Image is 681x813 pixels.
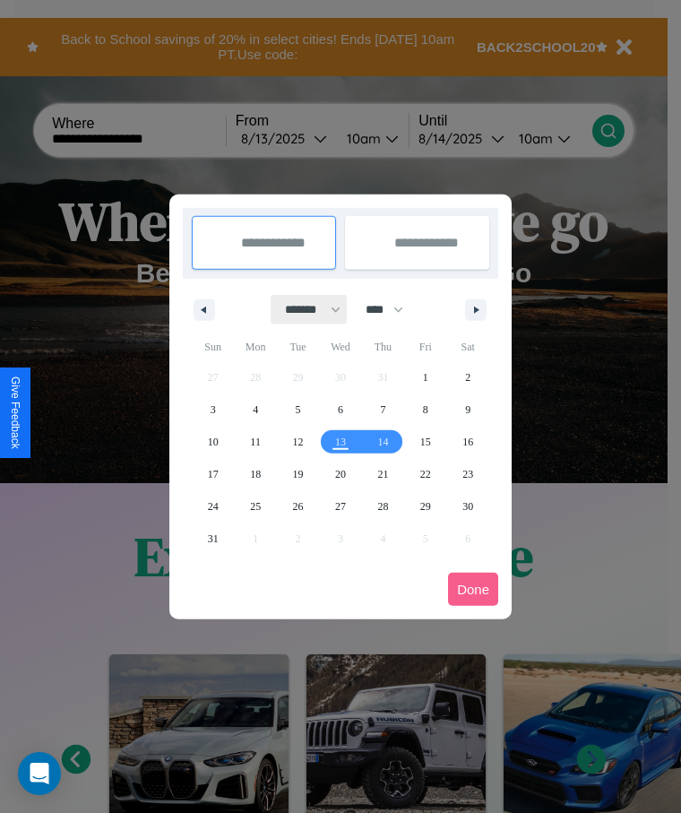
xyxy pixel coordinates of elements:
span: Tue [277,333,319,361]
span: 9 [465,394,470,426]
span: 26 [293,490,304,523]
span: 21 [377,458,388,490]
button: 24 [192,490,234,523]
button: 30 [447,490,489,523]
button: Done [448,573,498,606]
span: Sat [447,333,489,361]
span: 27 [335,490,346,523]
button: 6 [319,394,361,426]
button: 29 [404,490,446,523]
button: 7 [362,394,404,426]
button: 3 [192,394,234,426]
span: 29 [420,490,431,523]
span: 11 [250,426,261,458]
button: 25 [234,490,276,523]
button: 4 [234,394,276,426]
span: 16 [462,426,473,458]
button: 31 [192,523,234,555]
span: 31 [208,523,219,555]
span: 17 [208,458,219,490]
span: 10 [208,426,219,458]
span: Thu [362,333,404,361]
button: 11 [234,426,276,458]
button: 5 [277,394,319,426]
div: Open Intercom Messenger [18,752,61,795]
span: 3 [211,394,216,426]
button: 15 [404,426,446,458]
button: 13 [319,426,361,458]
span: 6 [338,394,343,426]
span: 20 [335,458,346,490]
button: 26 [277,490,319,523]
button: 8 [404,394,446,426]
button: 1 [404,361,446,394]
span: Sun [192,333,234,361]
span: 14 [377,426,388,458]
span: 8 [423,394,428,426]
button: 16 [447,426,489,458]
button: 27 [319,490,361,523]
span: 23 [462,458,473,490]
span: Mon [234,333,276,361]
span: 15 [420,426,431,458]
span: 4 [253,394,258,426]
span: 5 [296,394,301,426]
span: 13 [335,426,346,458]
button: 10 [192,426,234,458]
button: 22 [404,458,446,490]
span: 7 [380,394,385,426]
span: 12 [293,426,304,458]
span: 22 [420,458,431,490]
span: 24 [208,490,219,523]
div: Give Feedback [9,376,22,449]
button: 17 [192,458,234,490]
span: 19 [293,458,304,490]
button: 14 [362,426,404,458]
span: 28 [377,490,388,523]
span: 18 [250,458,261,490]
button: 28 [362,490,404,523]
span: 1 [423,361,428,394]
span: Fri [404,333,446,361]
button: 19 [277,458,319,490]
button: 9 [447,394,489,426]
span: Wed [319,333,361,361]
button: 18 [234,458,276,490]
button: 20 [319,458,361,490]
button: 23 [447,458,489,490]
button: 12 [277,426,319,458]
button: 2 [447,361,489,394]
span: 2 [465,361,470,394]
span: 30 [462,490,473,523]
button: 21 [362,458,404,490]
span: 25 [250,490,261,523]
